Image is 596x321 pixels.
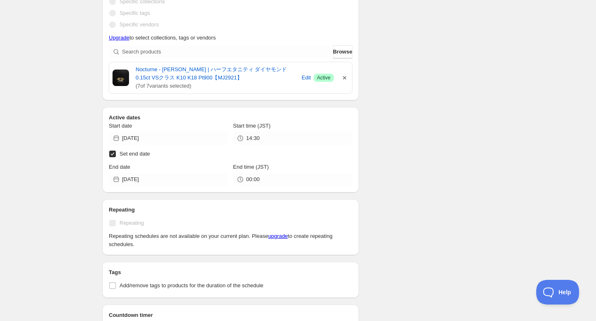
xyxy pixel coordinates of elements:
[233,123,270,129] span: Start time (JST)
[109,311,352,319] h2: Countdown timer
[109,164,130,170] span: End date
[268,233,288,239] a: upgrade
[333,45,352,58] button: Browse
[120,21,159,28] span: Specific vendors
[317,74,331,81] span: Active
[109,206,352,214] h2: Repeating
[109,114,352,122] h2: Active dates
[109,123,132,129] span: Start date
[300,71,312,84] button: Edit
[136,82,299,90] span: ( 7 of 7 variants selected)
[233,164,269,170] span: End time (JST)
[109,268,352,277] h2: Tags
[302,74,311,82] span: Edit
[536,280,580,305] iframe: Toggle Customer Support
[122,45,331,58] input: Search products
[109,35,129,41] a: Upgrade
[109,232,352,249] p: Repeating schedules are not available on your current plan. Please to create repeating schedules.
[136,65,299,82] a: Nocturne - [PERSON_NAME] | ハーフエタニティ ダイヤモンド 0.15ct VSクラス K10 K18 Pt900【MJ2921】
[120,220,144,226] span: Repeating
[333,48,352,56] span: Browse
[109,34,352,42] p: to select collections, tags or vendors
[120,10,150,16] span: Specific tags
[120,151,150,157] span: Set end date
[120,282,263,288] span: Add/remove tags to products for the duration of the schedule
